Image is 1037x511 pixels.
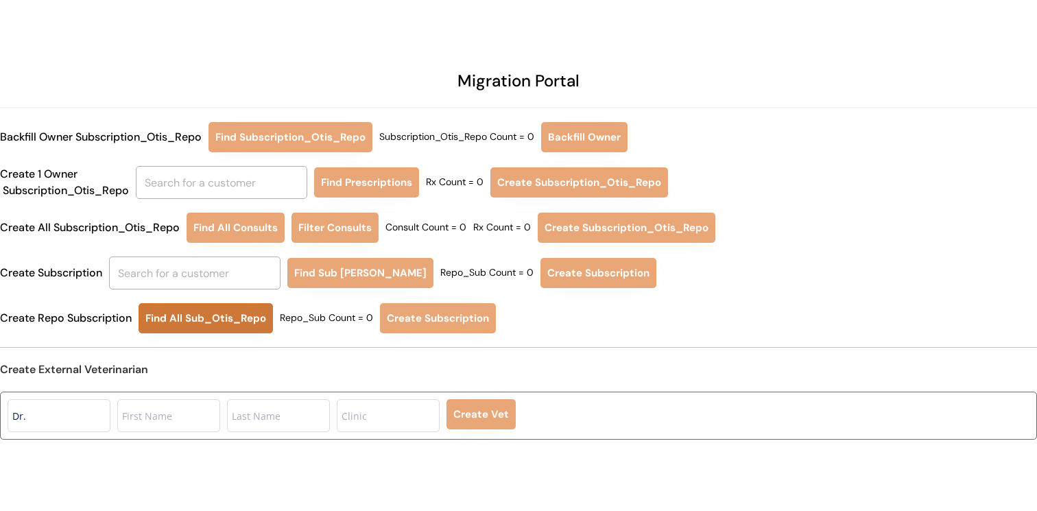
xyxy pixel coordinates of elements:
[287,258,433,288] button: Find Sub [PERSON_NAME]
[379,130,534,144] div: Subscription_Otis_Repo Count = 0
[337,399,440,432] input: Clinic
[540,258,656,288] button: Create Subscription
[440,266,534,280] div: Repo_Sub Count = 0
[538,213,715,243] button: Create Subscription_Otis_Repo
[446,399,516,429] button: Create Vet
[187,213,285,243] button: Find All Consults
[208,122,372,152] button: Find Subscription_Otis_Repo
[380,303,496,333] button: Create Subscription
[227,399,330,432] input: Last Name
[314,167,419,198] button: Find Prescriptions
[136,166,307,199] input: Search for a customer
[280,311,373,325] div: Repo_Sub Count = 0
[291,213,379,243] button: Filter Consults
[117,399,220,432] input: First Name
[139,303,273,333] button: Find All Sub_Otis_Repo
[109,257,281,289] input: Search for a customer
[457,69,580,93] div: Migration Portal
[490,167,668,198] button: Create Subscription_Otis_Repo
[385,221,466,235] div: Consult Count = 0
[8,399,110,432] input: Title
[473,221,531,235] div: Rx Count = 0
[541,122,628,152] button: Backfill Owner
[426,176,484,189] div: Rx Count = 0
